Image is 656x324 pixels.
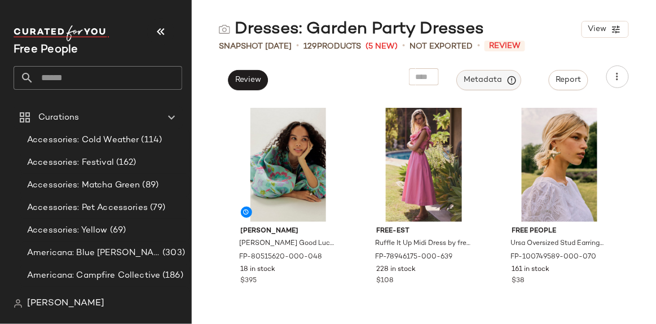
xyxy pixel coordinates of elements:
[14,299,23,308] img: svg%3e
[27,269,160,282] span: Americana: Campfire Collective
[27,292,161,305] span: Americana: Country Line Festival
[296,40,299,53] span: •
[402,40,405,53] span: •
[457,70,522,90] button: Metadata
[512,265,550,275] span: 161 in stock
[148,202,166,214] span: (79)
[14,44,78,56] span: Current Company Name
[27,202,148,214] span: Accessories: Pet Accessories
[27,297,104,310] span: [PERSON_NAME]
[240,252,323,262] span: FP-80515620-000-048
[27,224,108,237] span: Accessories: Yellow
[240,239,335,249] span: [PERSON_NAME] Good Luck Dress at Free People in Blue, Size: S
[108,224,126,237] span: (69)
[303,41,361,52] div: Products
[375,239,470,249] span: Ruffle It Up Midi Dress by free-est at Free People in Pink, Size: XL
[549,70,588,90] button: Report
[485,41,525,51] span: Review
[160,269,183,282] span: (186)
[376,226,472,237] span: free-est
[139,134,162,147] span: (114)
[219,41,292,52] span: Snapshot [DATE]
[375,252,452,262] span: FP-78946175-000-639
[235,76,261,85] span: Review
[232,108,345,222] img: 80515620_048_a
[241,276,257,286] span: $395
[27,247,160,260] span: Americana: Blue [PERSON_NAME] Baby
[512,226,607,237] span: Free People
[27,179,140,192] span: Accessories: Matcha Green
[367,108,481,222] img: 78946175_639_a
[511,239,606,249] span: Ursa Oversized Stud Earrings by Free People in Gold
[376,276,393,286] span: $108
[366,41,398,52] span: (5 New)
[219,24,230,35] img: svg%3e
[582,21,629,38] button: View
[27,156,114,169] span: Accessories: Festival
[303,42,317,51] span: 129
[376,265,416,275] span: 228 in stock
[160,247,185,260] span: (303)
[241,226,336,237] span: [PERSON_NAME]
[512,276,525,286] span: $38
[464,75,515,85] span: Metadata
[588,25,607,34] span: View
[477,40,480,53] span: •
[219,18,484,41] div: Dresses: Garden Party Dresses
[38,111,79,124] span: Curations
[511,252,597,262] span: FP-100749589-000-070
[114,156,137,169] span: (162)
[27,134,139,147] span: Accessories: Cold Weather
[140,179,159,192] span: (89)
[14,25,109,41] img: cfy_white_logo.C9jOOHJF.svg
[161,292,185,305] span: (270)
[556,76,582,85] span: Report
[228,70,268,90] button: Review
[241,265,276,275] span: 18 in stock
[410,41,473,52] span: Not Exported
[503,108,617,222] img: 100749589_070_c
